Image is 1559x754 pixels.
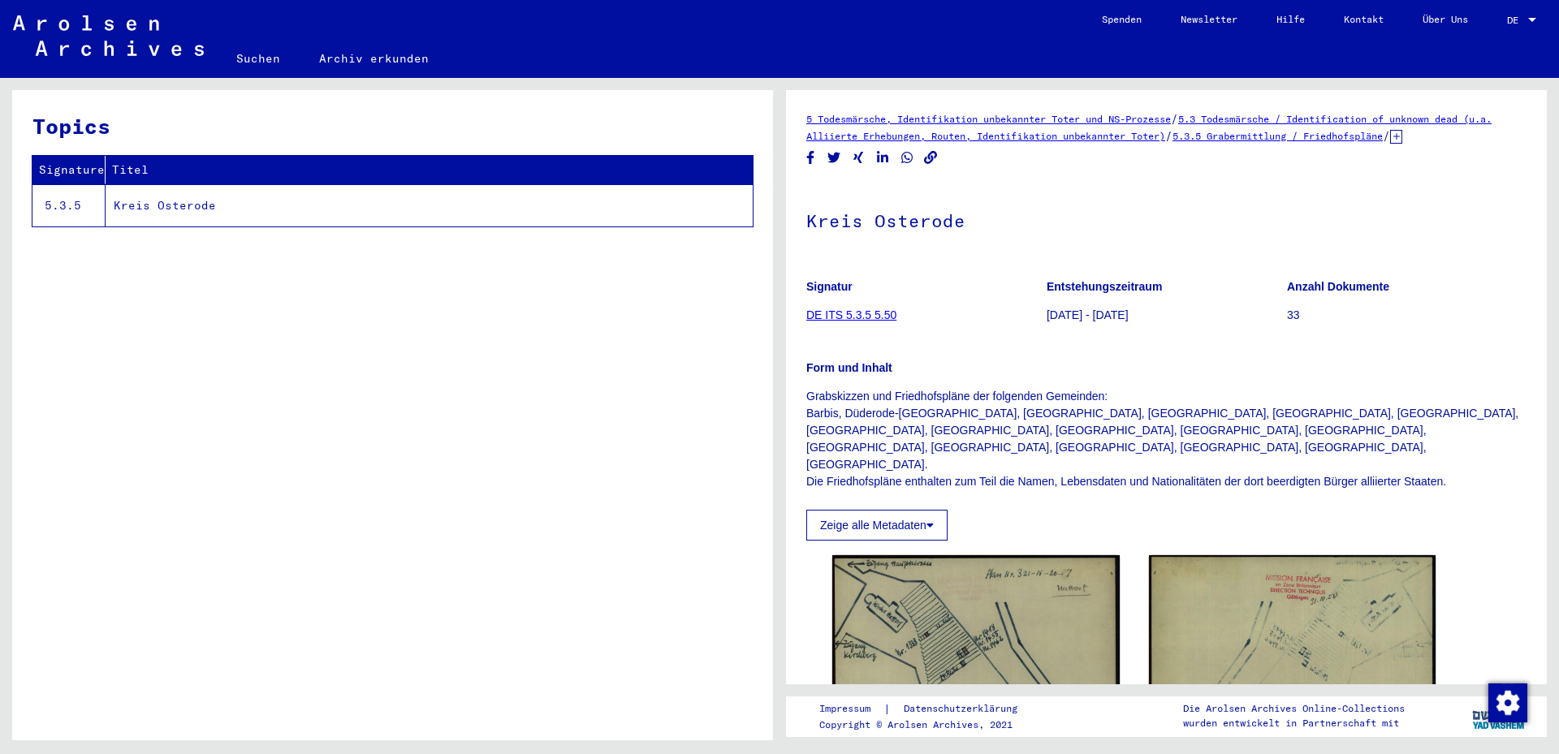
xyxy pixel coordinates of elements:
div: | [819,700,1037,717]
a: DE ITS 5.3.5 5.50 [806,308,896,321]
img: Arolsen_neg.svg [13,15,204,56]
p: Grabskizzen und Friedhofspläne der folgenden Gemeinden: Barbis, Düderode-[GEOGRAPHIC_DATA], [GEOG... [806,388,1527,490]
img: Zustimmung ändern [1488,683,1527,722]
th: Signature [32,156,106,184]
b: Signatur [806,280,853,293]
span: / [1383,128,1390,143]
a: 5.3.5 Grabermittlung / Friedhofspläne [1172,130,1383,142]
a: Datenschutzerklärung [891,700,1037,717]
a: 5 Todesmärsche, Identifikation unbekannter Toter und NS-Prozesse [806,113,1171,125]
td: 5.3.5 [32,184,106,226]
button: Zeige alle Metadaten [806,510,948,541]
b: Anzahl Dokumente [1287,280,1389,293]
p: Copyright © Arolsen Archives, 2021 [819,717,1037,732]
span: / [1165,128,1172,143]
div: Zustimmung ändern [1488,683,1527,722]
button: Share on LinkedIn [875,148,892,168]
p: 33 [1287,307,1527,324]
th: Titel [106,156,753,184]
b: Form und Inhalt [806,361,892,374]
button: Share on Facebook [802,148,819,168]
img: yv_logo.png [1469,696,1530,736]
h3: Topics [32,110,752,142]
p: Die Arolsen Archives Online-Collections [1183,701,1405,716]
span: / [1171,111,1178,126]
span: DE [1507,15,1525,26]
a: Archiv erkunden [300,39,448,78]
td: Kreis Osterode [106,184,753,226]
button: Share on Twitter [826,148,843,168]
button: Copy link [922,148,939,168]
button: Share on Xing [850,148,867,168]
a: Impressum [819,700,883,717]
a: Suchen [217,39,300,78]
h1: Kreis Osterode [806,183,1527,255]
p: [DATE] - [DATE] [1047,307,1286,324]
p: wurden entwickelt in Partnerschaft mit [1183,716,1405,730]
b: Entstehungszeitraum [1047,280,1162,293]
button: Share on WhatsApp [899,148,916,168]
